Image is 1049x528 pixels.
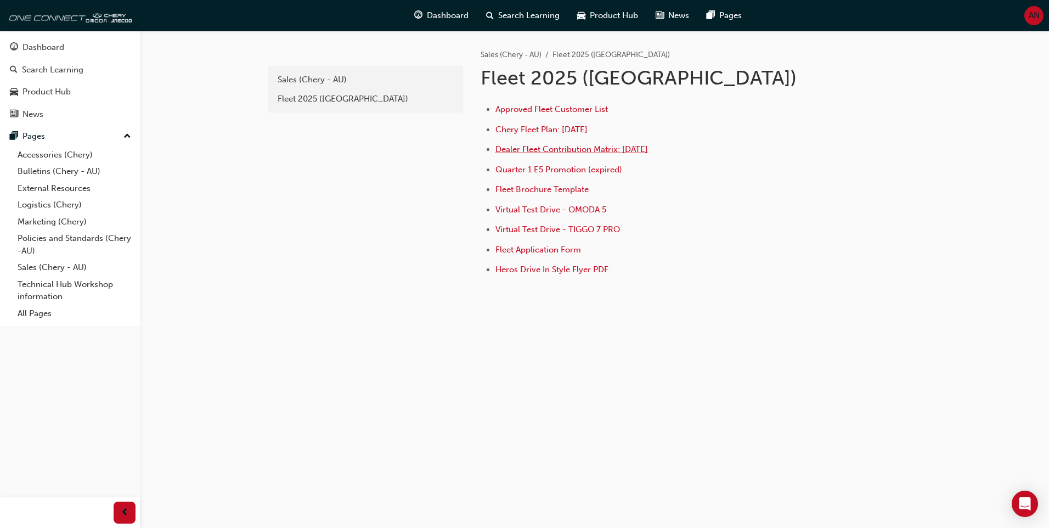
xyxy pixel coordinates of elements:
a: Fleet 2025 ([GEOGRAPHIC_DATA]) [272,89,459,109]
span: Product Hub [590,9,638,22]
a: Virtual Test Drive - TIGGO 7 PRO [495,224,620,234]
button: Pages [4,126,136,147]
a: news-iconNews [647,4,698,27]
span: pages-icon [10,132,18,142]
span: Pages [719,9,742,22]
a: Bulletins (Chery - AU) [13,163,136,180]
span: search-icon [486,9,494,23]
a: Chery Fleet Plan: [DATE] [495,125,588,134]
div: News [22,108,43,121]
a: Technical Hub Workshop information [13,276,136,305]
span: Dashboard [427,9,469,22]
span: car-icon [10,87,18,97]
a: Dashboard [4,37,136,58]
a: Product Hub [4,82,136,102]
a: Accessories (Chery) [13,147,136,164]
div: Search Learning [22,64,83,76]
span: search-icon [10,65,18,75]
img: oneconnect [5,4,132,26]
span: prev-icon [121,506,129,520]
span: guage-icon [10,43,18,53]
a: Sales (Chery - AU) [272,70,459,89]
a: Marketing (Chery) [13,214,136,231]
div: Fleet 2025 ([GEOGRAPHIC_DATA]) [278,93,453,105]
a: pages-iconPages [698,4,751,27]
div: Dashboard [22,41,64,54]
a: Sales (Chery - AU) [13,259,136,276]
div: Product Hub [22,86,71,98]
a: Search Learning [4,60,136,80]
a: search-iconSearch Learning [477,4,568,27]
a: All Pages [13,305,136,322]
a: Logistics (Chery) [13,196,136,214]
a: Quarter 1 E5 Promotion (expired) [495,165,622,175]
span: news-icon [656,9,664,23]
a: External Resources [13,180,136,197]
span: up-icon [123,130,131,144]
a: Fleet Application Form [495,245,581,255]
span: pages-icon [707,9,715,23]
li: Fleet 2025 ([GEOGRAPHIC_DATA]) [552,49,670,61]
div: Pages [22,130,45,143]
h1: Fleet 2025 ([GEOGRAPHIC_DATA]) [481,66,841,90]
div: Open Intercom Messenger [1012,491,1038,517]
a: car-iconProduct Hub [568,4,647,27]
span: AN [1029,9,1040,22]
a: Heros Drive In Style Flyer PDF [495,265,608,274]
a: Sales (Chery - AU) [481,50,542,59]
span: Search Learning [498,9,560,22]
span: guage-icon [414,9,422,23]
a: Approved Fleet Customer List [495,104,608,114]
a: Virtual Test Drive - OMODA 5 [495,205,606,215]
div: Sales (Chery - AU) [278,74,453,86]
a: Fleet Brochure Template [495,184,589,194]
a: Policies and Standards (Chery -AU) [13,230,136,259]
button: DashboardSearch LearningProduct HubNews [4,35,136,126]
span: car-icon [577,9,585,23]
a: News [4,104,136,125]
button: AN [1024,6,1044,25]
span: News [668,9,689,22]
span: news-icon [10,110,18,120]
a: guage-iconDashboard [405,4,477,27]
a: Dealer Fleet Contribution Matrix: [DATE] [495,144,648,154]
